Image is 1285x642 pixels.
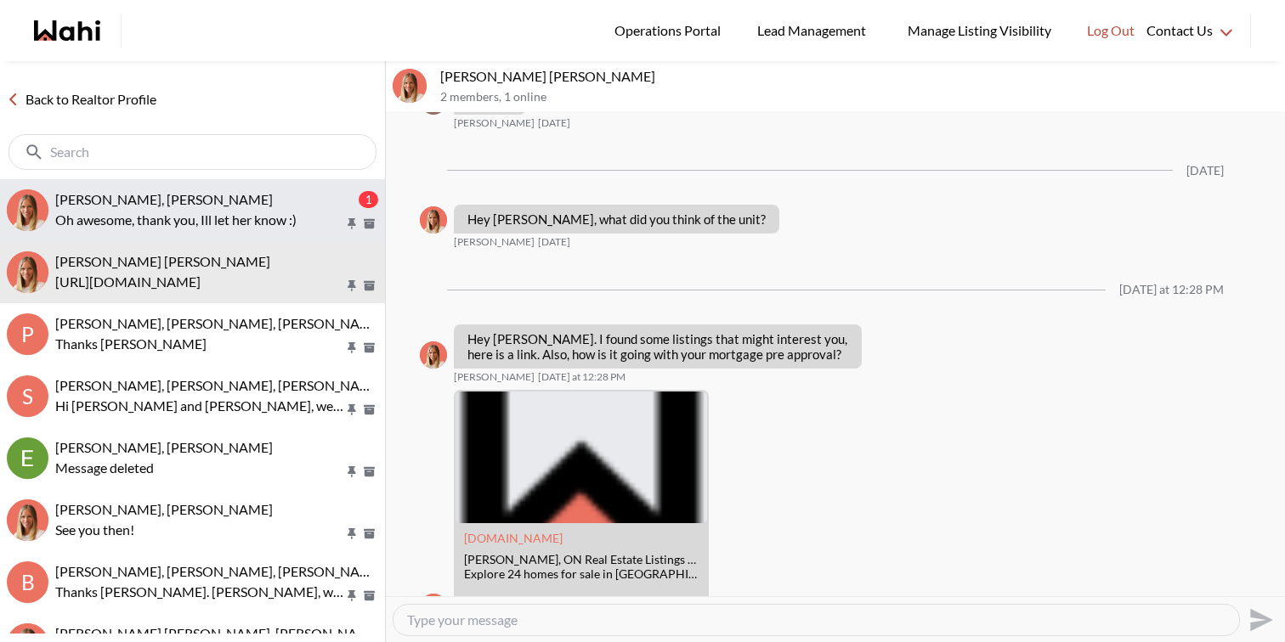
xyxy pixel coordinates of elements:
[34,20,100,41] a: Wahi homepage
[55,253,270,269] span: [PERSON_NAME] [PERSON_NAME]
[1240,600,1278,639] button: Send
[7,499,48,541] div: Dakshesh Patel, Michelle
[7,437,48,479] div: Erik Odegaard, Michelle
[344,341,359,355] button: Pin
[360,279,378,293] button: Archive
[55,334,344,354] p: Thanks [PERSON_NAME]
[55,210,344,230] p: Oh awesome, thank you, Ill let her know :)
[55,315,384,331] span: [PERSON_NAME], [PERSON_NAME], [PERSON_NAME]
[420,206,447,234] img: M
[456,391,707,523] img: Vaughan, ON Real Estate Listings & Homes for Sale | Wahi
[440,90,1278,104] p: 2 members , 1 online
[360,588,378,603] button: Archive
[360,465,378,479] button: Archive
[7,251,48,293] img: A
[55,501,273,517] span: [PERSON_NAME], [PERSON_NAME]
[7,499,48,541] img: D
[7,313,48,355] div: P
[7,561,48,603] div: B
[464,553,699,567] div: [PERSON_NAME], ON Real Estate Listings & Homes for Sale | Wahi
[7,375,48,417] div: S
[55,563,495,579] span: [PERSON_NAME], [PERSON_NAME], [PERSON_NAME], [PERSON_NAME]
[538,235,570,249] time: 2025-09-02T19:18:04.005Z
[538,116,570,130] time: 2025-08-27T21:53:51.896Z
[344,527,359,541] button: Pin
[407,611,1226,628] textarea: Type your message
[344,279,359,293] button: Pin
[55,439,273,455] span: [PERSON_NAME], [PERSON_NAME]
[344,217,359,231] button: Pin
[7,437,48,479] img: E
[420,594,447,621] img: M
[344,403,359,417] button: Pin
[454,235,535,249] span: [PERSON_NAME]
[454,116,535,130] span: [PERSON_NAME]
[55,520,344,540] p: See you then!
[360,217,378,231] button: Archive
[903,20,1056,42] span: Manage Listing Visibility
[55,582,344,602] p: Thanks [PERSON_NAME]. [PERSON_NAME], we are looking forward to seeing you after our return to [GE...
[420,206,447,234] div: Michelle Ryckman
[614,20,727,42] span: Operations Portal
[1186,164,1224,178] div: [DATE]
[55,396,344,416] p: Hi [PERSON_NAME] and [PERSON_NAME], we hope you enjoyed your showings! Did the properties meet yo...
[360,527,378,541] button: Archive
[55,272,344,292] p: [URL][DOMAIN_NAME]
[360,403,378,417] button: Archive
[55,625,382,641] span: [PERSON_NAME] [PERSON_NAME], [PERSON_NAME]
[55,191,273,207] span: [PERSON_NAME], [PERSON_NAME]
[1087,20,1135,42] span: Log Out
[538,370,626,384] time: 2025-09-20T16:28:32.289Z
[7,189,48,231] div: Michael Jezioranski, Michelle
[440,68,1278,85] p: [PERSON_NAME] [PERSON_NAME]
[464,531,563,545] a: Attachment
[393,69,427,103] img: A
[420,594,447,621] div: Michelle Ryckman
[464,567,699,582] div: Explore 24 homes for sale in [GEOGRAPHIC_DATA] and get up to $10,000 cashback on your next home! ...
[467,331,848,362] p: Hey [PERSON_NAME]. I found some listings that might interest you, here is a link. Also, how is it...
[55,377,384,393] span: [PERSON_NAME], [PERSON_NAME], [PERSON_NAME]
[344,465,359,479] button: Pin
[344,588,359,603] button: Pin
[360,341,378,355] button: Archive
[359,191,378,208] div: 1
[7,251,48,293] div: Asad Abaid, Michelle
[467,211,766,227] p: Hey [PERSON_NAME], what did you think of the unit?
[1119,283,1224,297] div: [DATE] at 12:28 PM
[420,341,447,369] div: Michelle Ryckman
[50,144,338,160] input: Search
[420,341,447,369] img: M
[393,69,427,103] div: Asad Abaid, Michelle
[7,189,48,231] img: M
[454,370,535,384] span: [PERSON_NAME]
[757,20,872,42] span: Lead Management
[55,458,378,478] div: Message deleted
